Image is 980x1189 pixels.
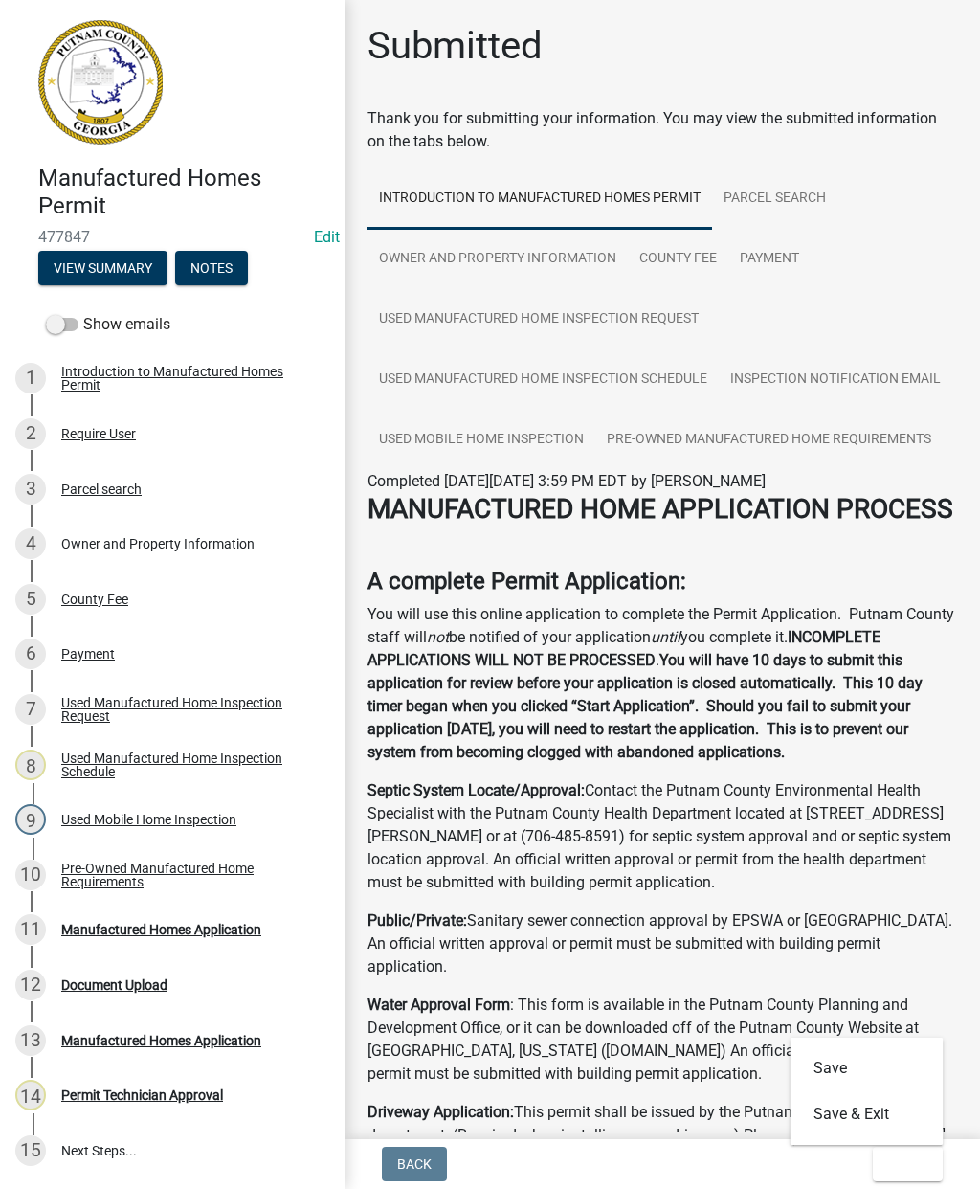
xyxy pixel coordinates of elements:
[367,229,628,290] a: Owner and Property Information
[15,804,46,835] div: 9
[367,781,585,799] strong: Septic System Locate/Approval:
[38,228,306,246] span: 477847
[873,1147,943,1181] button: Exit
[15,694,46,725] div: 7
[15,860,46,890] div: 10
[791,1038,944,1145] div: Exit
[791,1091,944,1137] button: Save & Exit
[15,1080,46,1110] div: 14
[61,752,314,778] div: Used Manufactured Home Inspection Schedule
[61,537,255,550] div: Owner and Property Information
[367,996,471,1014] strong: Water Approval
[712,168,837,230] a: Parcel search
[651,628,680,646] i: until
[367,168,712,230] a: Introduction to Manufactured Homes Permit
[888,1156,916,1172] span: Exit
[61,813,236,826] div: Used Mobile Home Inspection
[367,994,957,1086] p: : This form is available in the Putnam County Planning and Development Office, or it can be downl...
[15,528,46,559] div: 4
[367,349,719,411] a: Used Manufactured Home Inspection Schedule
[15,474,46,505] div: 3
[367,1101,957,1170] p: This permit shall be issued by the Putnam County Public Works department. (Required when installi...
[175,261,248,277] wm-modal-confirm: Notes
[15,750,46,780] div: 8
[367,472,766,490] span: Completed [DATE][DATE] 3:59 PM EDT by [PERSON_NAME]
[367,1103,514,1121] strong: Driveway Application:
[367,651,923,761] strong: You will have 10 days to submit this application for review before your application is closed aut...
[382,1147,447,1181] button: Back
[61,862,314,888] div: Pre-Owned Manufactured Home Requirements
[61,696,314,723] div: Used Manufactured Home Inspection Request
[367,911,467,930] strong: Public/Private:
[38,251,167,285] button: View Summary
[367,909,957,978] p: Sanitary sewer connection approval by EPSWA or [GEOGRAPHIC_DATA]. An official written approval or...
[61,923,261,936] div: Manufactured Homes Application
[15,1135,46,1166] div: 15
[367,289,710,350] a: Used Manufactured Home Inspection Request
[367,23,543,69] h1: Submitted
[791,1045,944,1091] button: Save
[719,349,952,411] a: Inspection Notification Email
[15,639,46,669] div: 6
[314,228,340,246] a: Edit
[61,647,115,661] div: Payment
[15,363,46,393] div: 1
[61,427,136,440] div: Require User
[61,978,167,992] div: Document Upload
[38,165,329,220] h4: Manufactured Homes Permit
[367,493,953,525] strong: MANUFACTURED HOME APPLICATION PROCESS
[595,410,943,471] a: Pre-Owned Manufactured Home Requirements
[15,418,46,449] div: 2
[38,20,163,145] img: Putnam County, Georgia
[46,313,170,336] label: Show emails
[61,1088,223,1102] div: Permit Technician Approval
[15,1025,46,1056] div: 13
[427,628,449,646] i: not
[367,603,957,764] p: You will use this online application to complete the Permit Application. Putnam County staff will...
[367,410,595,471] a: Used Mobile Home Inspection
[15,970,46,1000] div: 12
[61,482,142,496] div: Parcel search
[475,996,510,1014] strong: Form
[367,568,686,594] strong: A complete Permit Application:
[61,1034,261,1047] div: Manufactured Homes Application
[728,229,811,290] a: Payment
[314,228,340,246] wm-modal-confirm: Edit Application Number
[15,914,46,945] div: 11
[367,779,957,894] p: Contact the Putnam County Environmental Health Specialist with the Putnam County Health Departmen...
[628,229,728,290] a: County Fee
[61,593,128,606] div: County Fee
[38,261,167,277] wm-modal-confirm: Summary
[175,251,248,285] button: Notes
[15,584,46,615] div: 5
[367,107,957,153] div: Thank you for submitting your information. You may view the submitted information on the tabs below.
[61,365,314,392] div: Introduction to Manufactured Homes Permit
[397,1156,432,1172] span: Back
